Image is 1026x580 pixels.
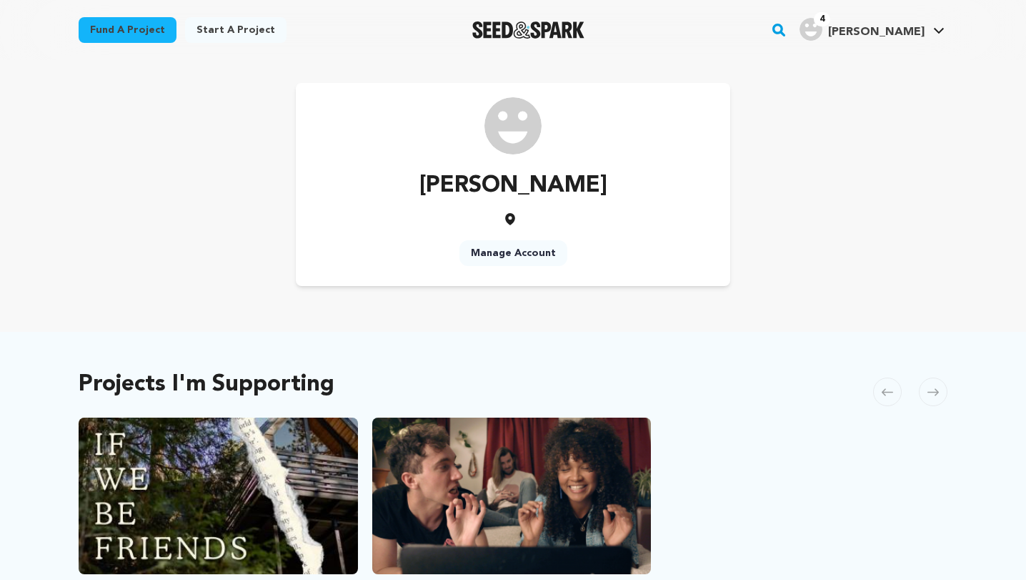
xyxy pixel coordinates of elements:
[185,17,287,43] a: Start a project
[472,21,584,39] a: Seed&Spark Homepage
[800,18,822,41] img: user.png
[814,12,830,26] span: 4
[79,17,176,43] a: Fund a project
[828,26,925,38] span: [PERSON_NAME]
[800,18,925,41] div: Hali A.'s Profile
[472,21,584,39] img: Seed&Spark Logo Dark Mode
[797,15,947,41] a: Hali A.'s Profile
[459,240,567,266] a: Manage Account
[484,97,542,154] img: /img/default-images/user/medium/user.png image
[419,169,607,203] p: [PERSON_NAME]
[79,375,334,395] h2: Projects I'm Supporting
[797,15,947,45] span: Hali A.'s Profile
